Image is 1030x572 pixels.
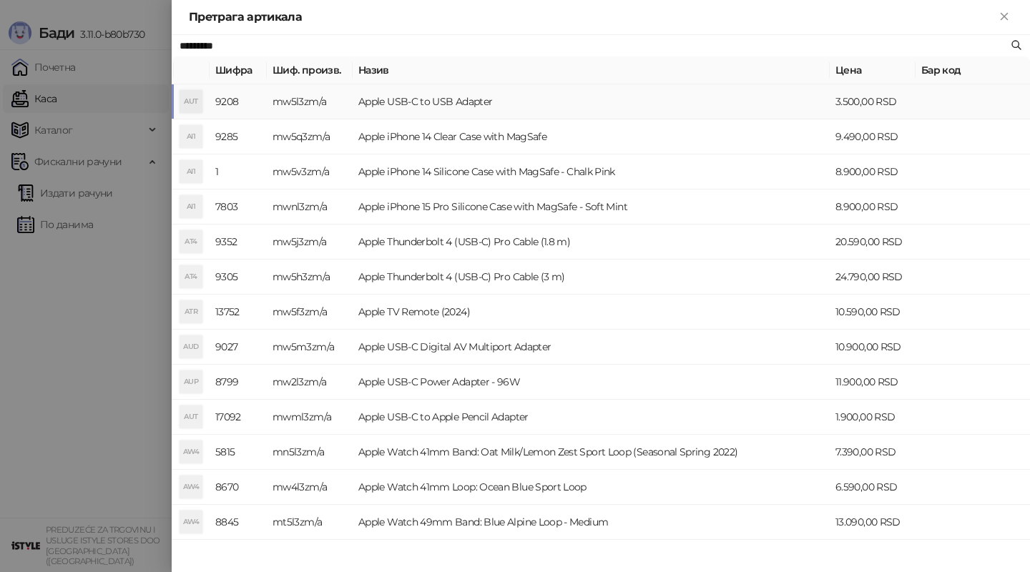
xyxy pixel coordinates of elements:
[830,295,916,330] td: 10.590,00 RSD
[830,154,916,189] td: 8.900,00 RSD
[210,154,267,189] td: 1
[353,365,830,400] td: Apple USB-C Power Adapter - 96W
[180,125,202,148] div: AI1
[180,370,202,393] div: AUP
[267,189,353,225] td: mwnl3zm/a
[267,260,353,295] td: mw5h3zm/a
[353,260,830,295] td: Apple Thunderbolt 4 (USB‑C) Pro Cable (3 m)
[180,300,202,323] div: ATR
[267,56,353,84] th: Шиф. произв.
[830,84,916,119] td: 3.500,00 RSD
[180,230,202,253] div: AT4
[180,405,202,428] div: AUT
[830,330,916,365] td: 10.900,00 RSD
[180,195,202,218] div: AI1
[830,400,916,435] td: 1.900,00 RSD
[830,260,916,295] td: 24.790,00 RSD
[353,435,830,470] td: Apple Watch 41mm Band: Oat Milk/Lemon Zest Sport Loop (Seasonal Spring 2022)
[830,435,916,470] td: 7.390,00 RSD
[916,56,1030,84] th: Бар код
[210,84,267,119] td: 9208
[830,189,916,225] td: 8.900,00 RSD
[210,225,267,260] td: 9352
[210,505,267,540] td: 8845
[267,119,353,154] td: mw5q3zm/a
[267,365,353,400] td: mw2l3zm/a
[210,189,267,225] td: 7803
[996,9,1013,26] button: Close
[353,225,830,260] td: Apple Thunderbolt 4 (USB-C) Pro Cable (1.8 m)
[210,295,267,330] td: 13752
[267,330,353,365] td: mw5m3zm/a
[267,435,353,470] td: mn5l3zm/a
[267,505,353,540] td: mt5l3zm/a
[180,90,202,113] div: AUT
[267,470,353,505] td: mw4l3zm/a
[189,9,996,26] div: Претрага артикала
[267,225,353,260] td: mw5j3zm/a
[210,365,267,400] td: 8799
[180,475,202,498] div: AW4
[210,330,267,365] td: 9027
[353,154,830,189] td: Apple iPhone 14 Silicone Case with MagSafe - Chalk Pink
[353,295,830,330] td: Apple TV Remote (2024)
[210,56,267,84] th: Шифра
[267,400,353,435] td: mwml3zm/a
[210,260,267,295] td: 9305
[210,400,267,435] td: 17092
[830,505,916,540] td: 13.090,00 RSD
[830,119,916,154] td: 9.490,00 RSD
[180,440,202,463] div: AW4
[353,56,830,84] th: Назив
[210,119,267,154] td: 9285
[210,435,267,470] td: 5815
[267,84,353,119] td: mw5l3zm/a
[830,56,916,84] th: Цена
[180,511,202,533] div: AW4
[180,335,202,358] div: AUD
[830,225,916,260] td: 20.590,00 RSD
[267,295,353,330] td: mw5f3zm/a
[353,84,830,119] td: Apple USB-C to USB Adapter
[353,470,830,505] td: Apple Watch 41mm Loop: Ocean Blue Sport Loop
[353,505,830,540] td: Apple Watch 49mm Band: Blue Alpine Loop - Medium
[353,330,830,365] td: Apple USB-C Digital AV Multiport Adapter
[353,189,830,225] td: Apple iPhone 15 Pro Silicone Case with MagSafe - Soft Mint
[180,160,202,183] div: AI1
[830,470,916,505] td: 6.590,00 RSD
[180,265,202,288] div: AT4
[267,154,353,189] td: mw5v3zm/a
[830,365,916,400] td: 11.900,00 RSD
[210,470,267,505] td: 8670
[353,400,830,435] td: Apple USB-C to Apple Pencil Adapter
[353,119,830,154] td: Apple iPhone 14 Clear Case with MagSafe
